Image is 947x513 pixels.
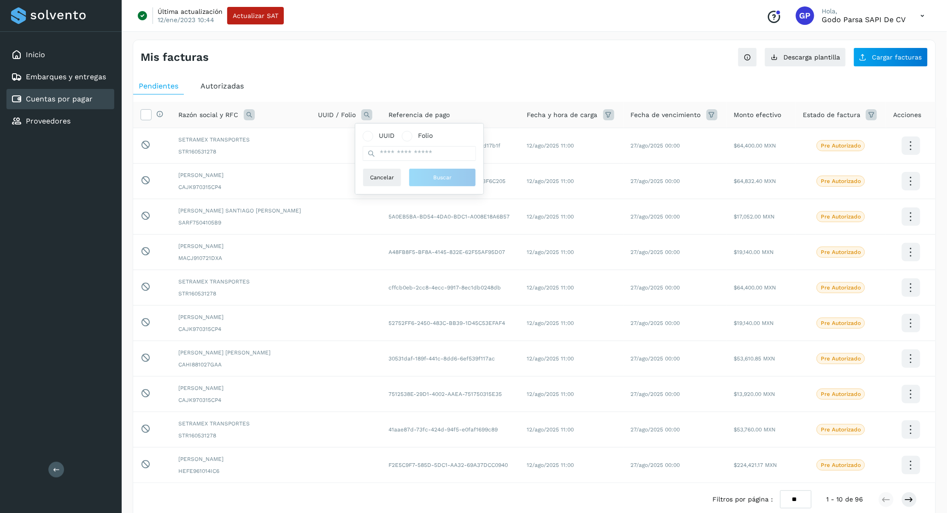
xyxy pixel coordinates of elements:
[821,178,861,184] p: Pre Autorizado
[821,213,861,220] p: Pre Autorizado
[527,142,574,149] span: 12/ago/2025 11:00
[141,51,209,64] h4: Mis facturas
[158,16,214,24] p: 12/ene/2023 10:44
[178,313,303,321] span: [PERSON_NAME]
[821,391,861,397] p: Pre Autorizado
[631,178,680,184] span: 27/ago/2025 00:00
[527,391,574,397] span: 12/ago/2025 11:00
[734,249,774,255] span: $19,140.00 MXN
[631,391,680,397] span: 27/ago/2025 00:00
[6,45,114,65] div: Inicio
[872,54,922,60] span: Cargar facturas
[527,426,574,433] span: 12/ago/2025 11:00
[822,7,906,15] p: Hola,
[734,355,776,362] span: $53,610.85 MXN
[821,284,861,291] p: Pre Autorizado
[734,391,776,397] span: $13,920.00 MXN
[388,320,505,326] span: 52752FF6-2450-483C-BB39-1D45C53EFAF4
[178,396,303,404] span: CAJK970315CP4
[527,110,598,120] span: Fecha y hora de carga
[821,462,861,468] p: Pre Autorizado
[821,249,861,255] p: Pre Autorizado
[734,178,776,184] span: $64,832.40 MXN
[6,89,114,109] div: Cuentas por pagar
[178,384,303,392] span: [PERSON_NAME]
[821,355,861,362] p: Pre Autorizado
[631,213,680,220] span: 27/ago/2025 00:00
[734,320,774,326] span: $19,140.00 MXN
[527,178,574,184] span: 12/ago/2025 11:00
[178,277,303,286] span: SETRAMEX TRANSPORTES
[178,242,303,250] span: [PERSON_NAME]
[178,467,303,475] span: HEFE961014IC6
[178,147,303,156] span: STR160531278
[527,320,574,326] span: 12/ago/2025 11:00
[318,110,356,120] span: UUID / Folio
[821,320,861,326] p: Pre Autorizado
[26,72,106,81] a: Embarques y entregas
[631,320,680,326] span: 27/ago/2025 00:00
[527,462,574,468] span: 12/ago/2025 11:00
[178,110,238,120] span: Razón social y RFC
[821,142,861,149] p: Pre Autorizado
[139,82,178,90] span: Pendientes
[734,213,775,220] span: $17,052.00 MXN
[527,249,574,255] span: 12/ago/2025 11:00
[734,284,776,291] span: $64,400.00 MXN
[631,249,680,255] span: 27/ago/2025 00:00
[527,355,574,362] span: 12/ago/2025 11:00
[765,47,846,67] button: Descarga plantilla
[178,325,303,333] span: CAJK970315CP4
[158,7,223,16] p: Última actualización
[178,419,303,428] span: SETRAMEX TRANSPORTES
[826,495,864,504] span: 1 - 10 de 96
[233,12,278,19] span: Actualizar SAT
[388,284,501,291] span: cffcb0eb-2cc8-4ecc-9917-8ec1db0248db
[631,462,680,468] span: 27/ago/2025 00:00
[734,110,782,120] span: Monto efectivo
[6,67,114,87] div: Embarques y entregas
[178,136,303,144] span: SETRAMEX TRANSPORTES
[178,171,303,179] span: [PERSON_NAME]
[178,455,303,463] span: [PERSON_NAME]
[200,82,244,90] span: Autorizadas
[734,426,776,433] span: $53,760.00 MXN
[631,142,680,149] span: 27/ago/2025 00:00
[26,117,71,125] a: Proveedores
[734,462,777,468] span: $224,421.17 MXN
[6,111,114,131] div: Proveedores
[388,462,508,468] span: F2E5C9F7-585D-5DC1-AA32-69A37DCC0940
[178,289,303,298] span: STR160531278
[178,183,303,191] span: CAJK970315CP4
[388,213,510,220] span: 5A0EB5BA-BD54-4DA0-BDC1-A008E18A6B57
[631,355,680,362] span: 27/ago/2025 00:00
[178,348,303,357] span: [PERSON_NAME] [PERSON_NAME]
[26,94,93,103] a: Cuentas por pagar
[388,249,505,255] span: A48FB8F5-BF8A-4145-832E-62F55AF95D07
[388,355,495,362] span: 30531daf-189f-441c-8dd6-6ef539f117ac
[734,142,776,149] span: $64,400.00 MXN
[712,495,773,504] span: Filtros por página :
[178,431,303,440] span: STR160531278
[631,284,680,291] span: 27/ago/2025 00:00
[631,426,680,433] span: 27/ago/2025 00:00
[227,7,284,24] button: Actualizar SAT
[388,110,450,120] span: Referencia de pago
[388,391,502,397] span: 7512538E-29D1-4002-AAEA-751750315E35
[631,110,701,120] span: Fecha de vencimiento
[527,284,574,291] span: 12/ago/2025 11:00
[178,254,303,262] span: MACJ910721DXA
[803,110,860,120] span: Estado de factura
[894,110,922,120] span: Acciones
[527,213,574,220] span: 12/ago/2025 11:00
[178,206,303,215] span: [PERSON_NAME] SANTIAGO [PERSON_NAME]
[822,15,906,24] p: Godo Parsa SAPI de CV
[388,426,498,433] span: 41aae87d-73fc-424d-94f5-e0faf1699c89
[853,47,928,67] button: Cargar facturas
[178,218,303,227] span: SARF7504105B9
[26,50,45,59] a: Inicio
[178,360,303,369] span: CAHI881027GAA
[821,426,861,433] p: Pre Autorizado
[783,54,840,60] span: Descarga plantilla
